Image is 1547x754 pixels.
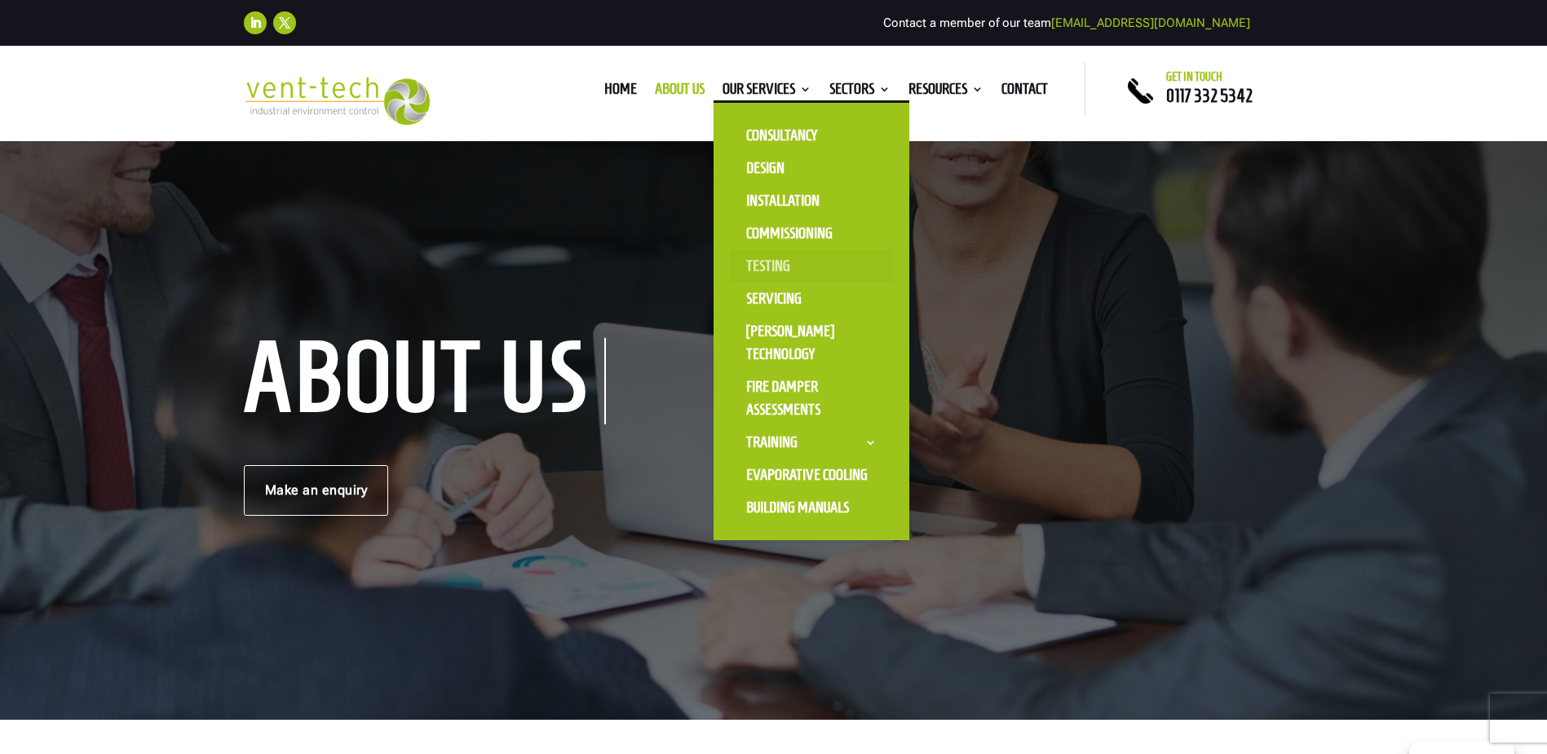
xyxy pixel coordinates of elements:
a: Installation [730,184,893,217]
a: Evaporative Cooling [730,459,893,491]
a: About us [655,83,705,101]
a: Follow on LinkedIn [244,11,267,34]
a: Commissioning [730,217,893,250]
a: Servicing [730,282,893,315]
a: Our Services [723,83,811,101]
h1: About us [244,338,606,424]
a: Follow on X [273,11,296,34]
a: Home [604,83,637,101]
a: Resources [908,83,983,101]
a: Contact [1001,83,1048,101]
a: 0117 332 5342 [1166,86,1253,105]
a: Building Manuals [730,491,893,524]
span: Get in touch [1166,70,1222,83]
img: 2023-09-27T08_35_16.549ZVENT-TECH---Clear-background [244,77,431,125]
a: [EMAIL_ADDRESS][DOMAIN_NAME] [1051,16,1250,30]
a: Training [730,426,893,459]
span: Contact a member of our team [883,16,1250,30]
a: [PERSON_NAME] Technology [730,315,893,370]
a: Consultancy [730,119,893,152]
a: Fire Damper Assessments [730,370,893,426]
a: Sectors [829,83,891,101]
a: Testing [730,250,893,282]
a: Make an enquiry [244,465,389,516]
a: Design [730,152,893,184]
